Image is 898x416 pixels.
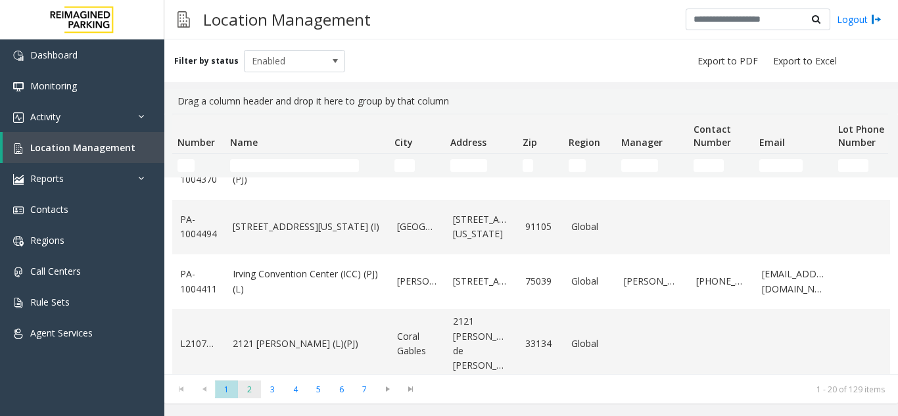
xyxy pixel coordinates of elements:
a: 2121 [PERSON_NAME] de [PERSON_NAME] [453,314,509,373]
span: Location Management [30,141,135,154]
a: Logout [837,12,882,26]
span: Export to Excel [773,55,837,68]
span: Go to the next page [379,384,396,394]
span: Page 2 [238,381,261,398]
a: [EMAIL_ADDRESS][DOMAIN_NAME] [762,267,825,296]
img: 'icon' [13,267,24,277]
span: Enabled [245,51,325,72]
span: Go to the last page [399,380,422,398]
span: Page 3 [261,381,284,398]
span: Page 1 [215,381,238,398]
span: Monitoring [30,80,77,92]
span: Contact Number [694,123,731,149]
td: Email Filter [754,154,833,177]
button: Export to PDF [692,52,763,70]
img: 'icon' [13,143,24,154]
td: Contact Number Filter [688,154,754,177]
a: PA-1004411 [180,267,217,296]
input: Address Filter [450,159,487,172]
img: logout [871,12,882,26]
span: Agent Services [30,327,93,339]
input: City Filter [394,159,415,172]
img: 'icon' [13,174,24,185]
img: 'icon' [13,329,24,339]
a: 91105 [525,220,555,234]
a: Global [571,274,608,289]
span: Zip [523,136,537,149]
span: Number [177,136,215,149]
span: Go to the next page [376,380,399,398]
span: City [394,136,413,149]
a: PA-1004494 [180,212,217,242]
span: Dashboard [30,49,78,61]
label: Filter by status [174,55,239,67]
span: Call Centers [30,265,81,277]
a: [PERSON_NAME] [397,274,437,289]
h3: Location Management [197,3,377,35]
td: Zip Filter [517,154,563,177]
input: Lot Phone Number Filter [838,159,868,172]
input: Zip Filter [523,159,533,172]
span: Activity [30,110,60,123]
a: 33134 [525,336,555,351]
span: Lot Phone Number [838,123,884,149]
td: Region Filter [563,154,616,177]
span: Export to PDF [697,55,758,68]
input: Name Filter [230,159,359,172]
img: 'icon' [13,205,24,216]
div: Data table [164,114,898,374]
img: 'icon' [13,81,24,92]
span: Rule Sets [30,296,70,308]
td: Manager Filter [616,154,688,177]
img: pageIcon [177,3,190,35]
img: 'icon' [13,51,24,61]
a: [PHONE_NUMBER] [696,274,746,289]
span: Page 6 [330,381,353,398]
span: Page 7 [353,381,376,398]
a: Irving Convention Center (ICC) (PJ) (L) [233,267,381,296]
kendo-pager-info: 1 - 20 of 129 items [430,384,885,395]
div: Drag a column header and drop it here to group by that column [172,89,890,114]
a: L21070600 [180,336,217,351]
span: Page 4 [284,381,307,398]
input: Number Filter [177,159,195,172]
td: City Filter [389,154,445,177]
a: 75039 [525,274,555,289]
span: Email [759,136,785,149]
a: [STREET_ADDRESS][US_STATE] [453,212,509,242]
a: [GEOGRAPHIC_DATA] [397,220,437,234]
button: Export to Excel [768,52,842,70]
a: Global [571,336,608,351]
img: 'icon' [13,236,24,246]
span: Reports [30,172,64,185]
a: [STREET_ADDRESS][US_STATE] (I) [233,220,381,234]
span: Regions [30,234,64,246]
td: Number Filter [172,154,225,177]
a: Coral Gables [397,329,437,359]
a: 2121 [PERSON_NAME] (L)(PJ) [233,336,381,351]
span: Region [569,136,600,149]
input: Contact Number Filter [694,159,724,172]
td: Name Filter [225,154,389,177]
img: 'icon' [13,298,24,308]
input: Email Filter [759,159,803,172]
img: 'icon' [13,112,24,123]
input: Manager Filter [621,159,658,172]
span: Contacts [30,203,68,216]
a: [STREET_ADDRESS] [453,274,509,289]
a: [PERSON_NAME] [624,274,680,289]
td: Address Filter [445,154,517,177]
span: Go to the last page [402,384,419,394]
input: Region Filter [569,159,586,172]
a: Location Management [3,132,164,163]
a: Global [571,220,608,234]
span: Manager [621,136,663,149]
span: Page 5 [307,381,330,398]
span: Name [230,136,258,149]
span: Address [450,136,486,149]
